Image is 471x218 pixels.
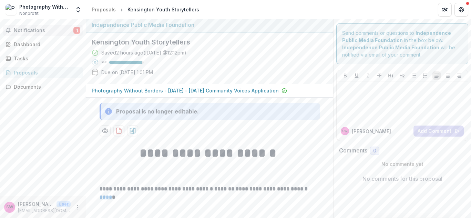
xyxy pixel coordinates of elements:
[341,71,349,80] button: Bold
[3,39,83,50] a: Dashboard
[339,160,465,168] p: No comments yet
[364,71,372,80] button: Italicize
[14,28,73,33] span: Notifications
[6,205,13,209] div: Shoshanna Wiesner
[14,41,78,48] div: Dashboard
[57,201,71,207] p: User
[18,200,54,208] p: [PERSON_NAME]
[454,3,468,17] button: Get Help
[101,60,106,65] p: 96 %
[342,129,348,133] div: Shoshanna Wiesner
[89,4,119,14] a: Proposals
[19,10,39,17] span: Nonprofit
[73,27,80,34] span: 1
[19,3,71,10] div: Photography Without Borders
[89,4,202,14] nav: breadcrumb
[101,49,186,56] div: Saved 2 hours ago ( [DATE] @ 12:12pm )
[438,3,452,17] button: Partners
[336,23,468,64] div: Send comments or questions to in the box below. will be notified via email of your comment.
[127,6,199,13] div: Kensington Youth Storytellers
[92,21,328,29] div: Independence Public Media Foundation
[18,208,71,214] p: [EMAIL_ADDRESS][DOMAIN_NAME]
[3,81,83,92] a: Documents
[101,69,153,76] p: Due on [DATE] 1:01 PM
[73,203,82,211] button: More
[432,71,441,80] button: Align Left
[387,71,395,80] button: Heading 1
[444,71,452,80] button: Align Center
[3,25,83,36] button: Notifications1
[127,125,138,136] button: download-proposal
[352,128,391,135] p: [PERSON_NAME]
[3,67,83,78] a: Proposals
[339,147,367,154] h2: Comments
[116,107,199,116] div: Proposal is no longer editable.
[413,126,464,137] button: Add Comment
[3,53,83,64] a: Tasks
[92,87,279,94] p: Photography Without Borders - [DATE] - [DATE] Community Voices Application
[375,71,383,80] button: Strike
[342,44,439,50] strong: Independence Public Media Foundation
[100,125,111,136] button: Preview 8aff91d9-6084-4a38-a2fe-b1243dddc343-0.pdf
[362,175,442,183] p: No comments for this proposal
[410,71,418,80] button: Bullet List
[455,71,463,80] button: Align Right
[14,55,78,62] div: Tasks
[92,6,116,13] div: Proposals
[14,69,78,76] div: Proposals
[421,71,429,80] button: Ordered List
[6,4,17,15] img: Photography Without Borders
[352,71,361,80] button: Underline
[14,83,78,90] div: Documents
[92,38,317,46] h2: Kensington Youth Storytellers
[113,125,124,136] button: download-proposal
[373,148,376,154] span: 0
[398,71,406,80] button: Heading 2
[73,3,83,17] button: Open entity switcher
